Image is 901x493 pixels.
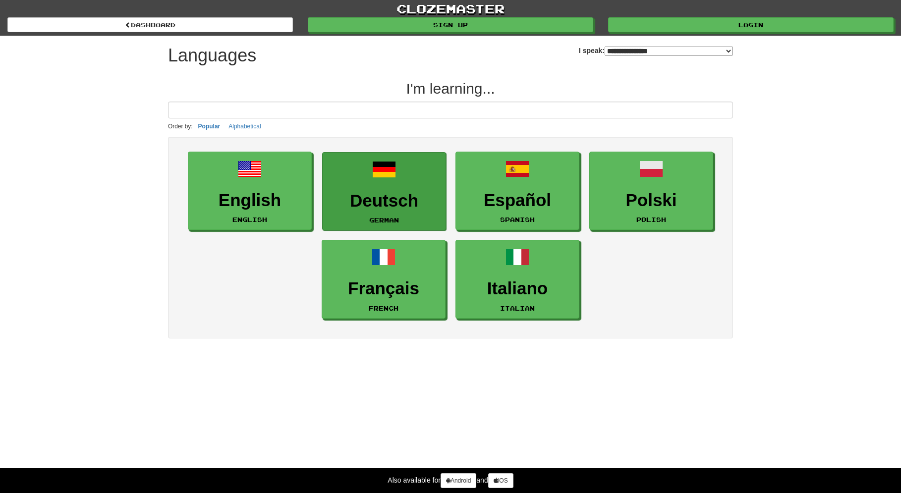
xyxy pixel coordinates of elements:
small: Italian [500,305,535,312]
a: Android [441,473,476,488]
select: I speak: [605,47,733,55]
a: Sign up [308,17,593,32]
h2: I'm learning... [168,80,733,97]
a: iOS [488,473,513,488]
small: German [369,217,399,223]
small: Polish [636,216,666,223]
h3: Español [461,191,574,210]
a: EnglishEnglish [188,152,312,230]
h1: Languages [168,46,256,65]
a: PolskiPolish [589,152,713,230]
button: Popular [195,121,224,132]
h3: English [193,191,306,210]
small: Order by: [168,123,193,130]
h3: Deutsch [328,191,441,211]
small: English [232,216,267,223]
button: Alphabetical [225,121,264,132]
label: I speak: [579,46,733,55]
a: dashboard [7,17,293,32]
h3: Français [327,279,440,298]
a: DeutschGerman [322,152,446,231]
a: EspañolSpanish [455,152,579,230]
h3: Italiano [461,279,574,298]
small: Spanish [500,216,535,223]
small: French [369,305,398,312]
a: ItalianoItalian [455,240,579,319]
a: FrançaisFrench [322,240,446,319]
h3: Polski [595,191,708,210]
a: Login [608,17,894,32]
